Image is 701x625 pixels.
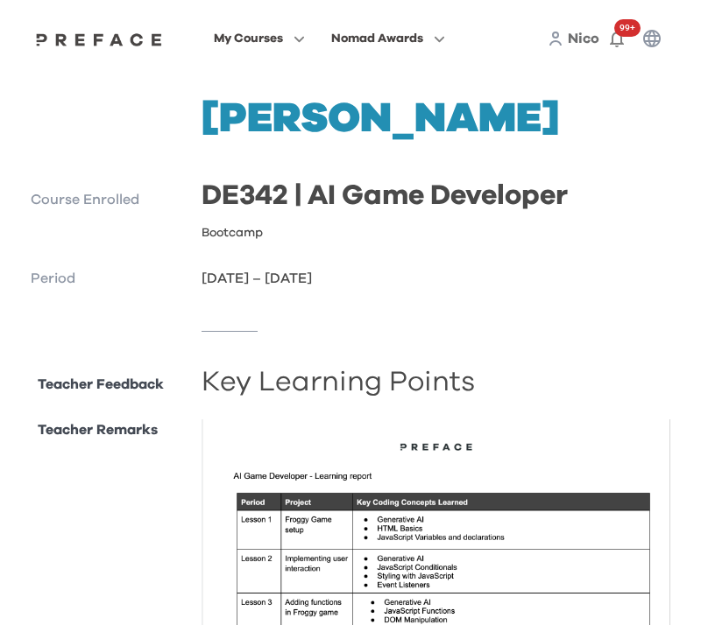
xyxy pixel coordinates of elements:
p: Bootcamp [202,224,263,242]
span: My Courses [214,28,283,49]
button: Nomad Awards [326,27,450,50]
p: [DATE] – [DATE] [202,268,671,289]
img: Preface Logo [32,32,166,46]
p: Teacher Remarks [38,419,158,440]
h1: [PERSON_NAME] [202,98,671,140]
span: Nomad Awards [331,28,423,49]
p: Teacher Feedback [38,374,164,395]
span: Nico [568,32,599,46]
button: My Courses [209,27,310,50]
p: Period [31,268,188,289]
span: 99+ [614,19,641,37]
button: 99+ [599,21,634,56]
h2: DE342 | AI Game Developer [202,182,671,210]
a: Nico [568,28,599,49]
p: Course Enrolled [31,189,188,210]
h2: Key Learning Points [202,374,671,391]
